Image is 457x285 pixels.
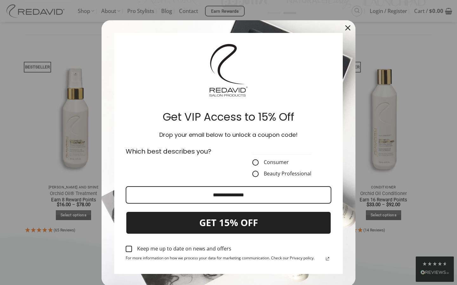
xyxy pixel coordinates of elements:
[126,256,315,263] span: For more information on how we process your data for marketing communication. Check our Privacy p...
[252,171,311,177] label: Beauty Professional
[345,25,350,30] svg: close icon
[252,171,259,177] input: Beauty Professional
[340,20,355,35] button: Close
[252,159,259,166] input: Consumer
[124,110,333,124] h2: Get VIP Access to 15% Off
[324,255,331,263] a: Read our Privacy Policy
[126,147,225,156] p: Which best describes you?
[252,147,311,177] fieldset: CustomerType
[126,186,331,204] input: Email field
[324,255,331,263] svg: link icon
[126,211,331,234] button: GET 15% OFF
[252,159,311,166] label: Consumer
[137,246,231,252] div: Keep me up to date on news and offers
[124,131,333,139] h3: Drop your email below to unlock a coupon code!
